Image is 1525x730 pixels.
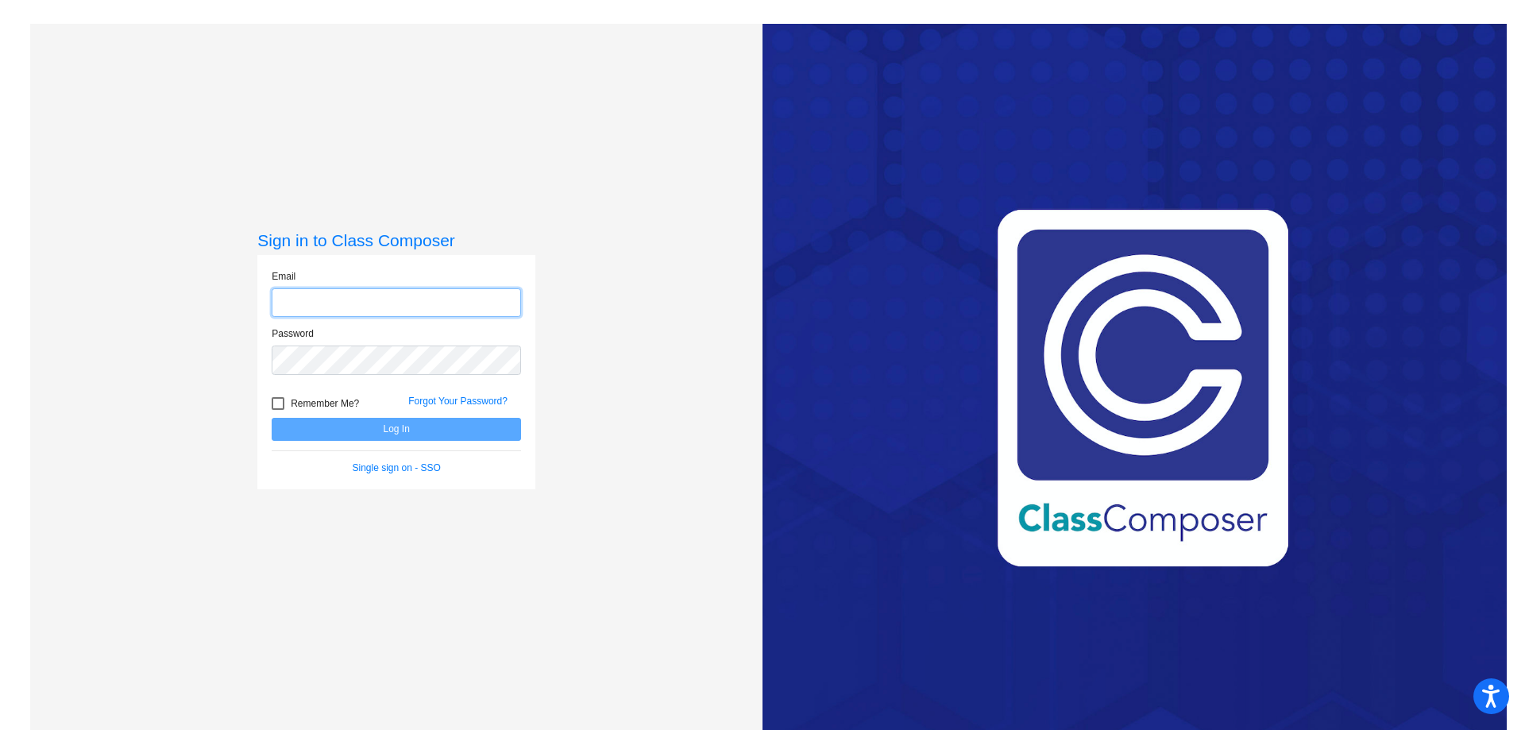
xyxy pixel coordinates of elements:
span: Remember Me? [291,394,359,413]
a: Forgot Your Password? [408,396,508,407]
label: Email [272,269,295,284]
a: Single sign on - SSO [353,462,441,473]
h3: Sign in to Class Composer [257,230,535,250]
label: Password [272,326,314,341]
button: Log In [272,418,521,441]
